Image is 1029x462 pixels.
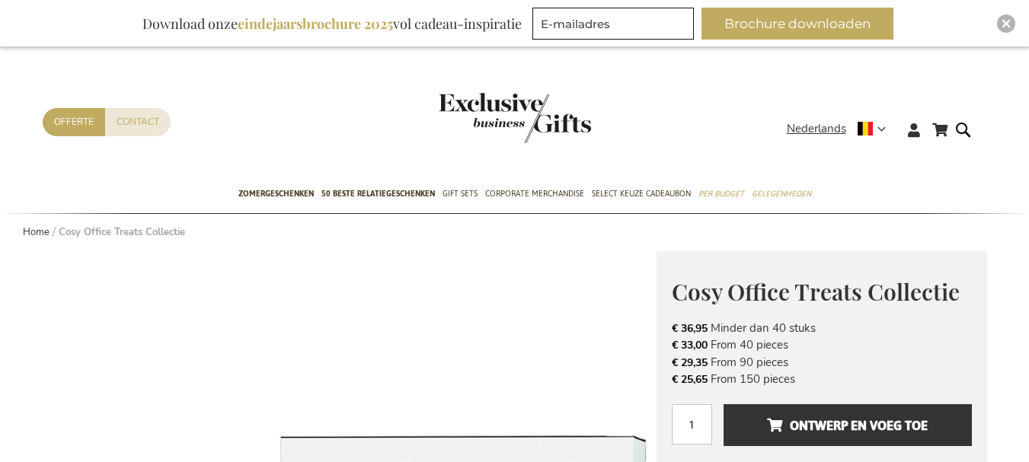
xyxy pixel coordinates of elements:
[672,404,712,444] input: Aantal
[105,108,171,136] a: Contact
[321,186,435,202] span: 50 beste relatiegeschenken
[1002,19,1011,28] img: Close
[672,321,708,336] span: € 36,95
[136,8,529,40] div: Download onze vol cadeau-inspiratie
[592,186,691,202] span: Select Keuze Cadeaubon
[672,320,972,336] li: Minder dan 40 stuks
[532,8,694,40] input: E-mailadres
[752,186,811,202] span: Gelegenheden
[439,93,591,143] img: Exclusive Business gifts logo
[997,14,1015,33] div: Close
[238,14,393,33] b: eindejaarsbrochure 2025
[238,186,314,202] span: Zomergeschenken
[767,413,928,438] span: Ontwerp en voeg toe
[698,186,744,202] span: Per Budget
[43,108,105,136] a: Offerte
[672,354,972,371] li: From 90 pieces
[787,120,896,138] div: Nederlands
[724,404,971,446] button: Ontwerp en voeg toe
[672,336,972,353] li: From 40 pieces
[672,355,708,370] span: € 29,35
[672,371,972,387] li: From 150 pieces
[23,225,50,239] a: Home
[443,186,478,202] span: Gift Sets
[59,225,185,239] strong: Cosy Office Treats Collectie
[485,186,584,202] span: Corporate Merchandise
[787,120,846,138] span: Nederlands
[672,338,708,352] span: € 33,00
[532,8,698,44] form: marketing offers and promotions
[672,372,708,387] span: € 25,65
[439,93,515,143] a: store logo
[672,276,960,307] span: Cosy Office Treats Collectie
[701,8,893,40] button: Brochure downloaden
